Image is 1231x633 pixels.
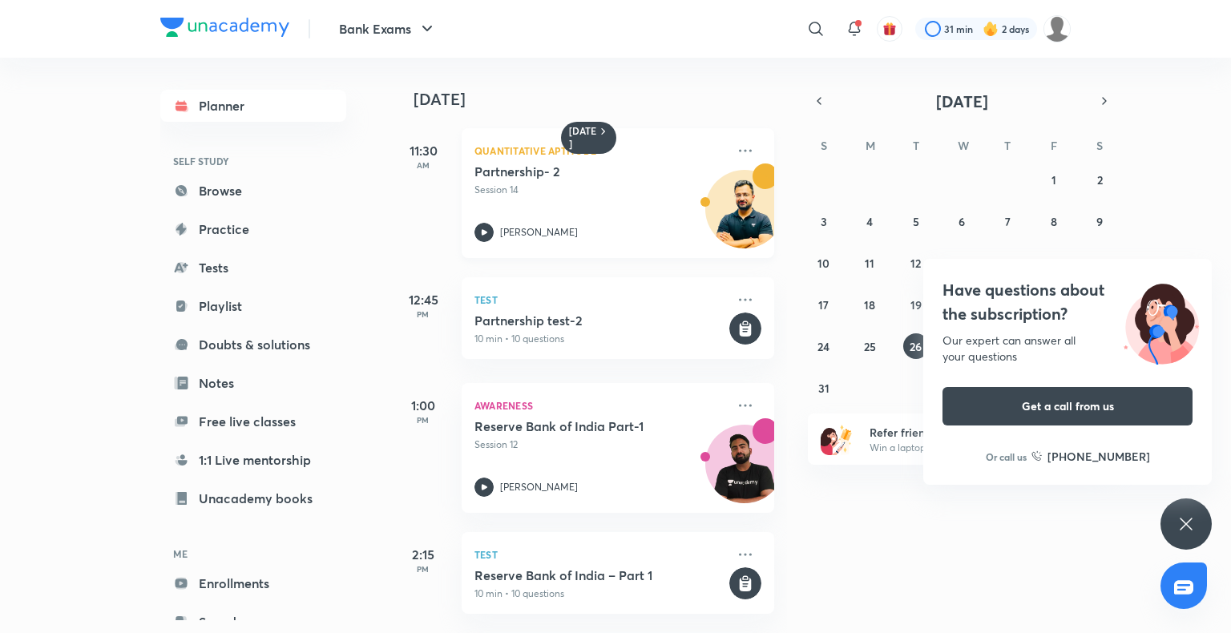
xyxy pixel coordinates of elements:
h6: ME [160,540,346,567]
img: referral [821,423,853,455]
p: Win a laptop, vouchers & more [870,441,1067,455]
p: Test [474,290,726,309]
p: Awareness [474,396,726,415]
abbr: August 6, 2025 [959,214,965,229]
h5: Partnership test-2 [474,312,726,329]
p: Session 14 [474,183,726,197]
abbr: August 8, 2025 [1051,214,1057,229]
button: [DATE] [830,90,1093,112]
h4: [DATE] [414,90,790,109]
p: [PERSON_NAME] [500,480,578,494]
img: Avatar [706,179,783,256]
p: 10 min • 10 questions [474,332,726,346]
abbr: Thursday [1004,138,1011,153]
button: August 4, 2025 [857,208,882,234]
p: [PERSON_NAME] [500,225,578,240]
img: streak [983,21,999,37]
p: AM [391,160,455,170]
button: August 24, 2025 [811,333,837,359]
button: August 7, 2025 [995,208,1020,234]
a: Playlist [160,290,346,322]
a: Tests [160,252,346,284]
abbr: August 18, 2025 [864,297,875,312]
abbr: August 25, 2025 [864,339,876,354]
abbr: August 5, 2025 [913,214,919,229]
a: 1:1 Live mentorship [160,444,346,476]
img: avatar [882,22,897,36]
abbr: August 7, 2025 [1005,214,1011,229]
a: Company Logo [160,18,289,41]
p: Test [474,545,726,564]
a: Doubts & solutions [160,329,346,361]
abbr: August 2, 2025 [1097,172,1103,187]
button: August 8, 2025 [1041,208,1067,234]
abbr: August 3, 2025 [821,214,827,229]
p: PM [391,309,455,319]
button: August 19, 2025 [903,292,929,317]
button: August 10, 2025 [811,250,837,276]
img: Company Logo [160,18,289,37]
button: August 12, 2025 [903,250,929,276]
h5: Partnership- 2 [474,163,674,179]
abbr: Monday [866,138,875,153]
img: ttu_illustration_new.svg [1111,278,1212,365]
h5: 1:00 [391,396,455,415]
button: August 9, 2025 [1087,208,1112,234]
h5: Reserve Bank of India Part-1 [474,418,674,434]
abbr: August 12, 2025 [910,256,921,271]
button: August 2, 2025 [1087,167,1112,192]
button: Bank Exams [329,13,446,45]
img: shruti garg [1043,15,1071,42]
button: August 14, 2025 [995,250,1020,276]
a: [PHONE_NUMBER] [1031,448,1150,465]
abbr: August 19, 2025 [910,297,922,312]
button: August 11, 2025 [857,250,882,276]
abbr: August 16, 2025 [1094,256,1105,271]
abbr: Saturday [1096,138,1103,153]
p: PM [391,415,455,425]
abbr: Friday [1051,138,1057,153]
button: August 13, 2025 [949,250,975,276]
button: August 26, 2025 [903,333,929,359]
h6: [PHONE_NUMBER] [1047,448,1150,465]
p: PM [391,564,455,574]
abbr: August 10, 2025 [817,256,829,271]
a: Practice [160,213,346,245]
button: August 16, 2025 [1087,250,1112,276]
p: 10 min • 10 questions [474,587,726,601]
button: avatar [877,16,902,42]
abbr: Wednesday [958,138,969,153]
abbr: August 31, 2025 [818,381,829,396]
h5: Reserve Bank of India – Part 1 [474,567,726,583]
button: August 1, 2025 [1041,167,1067,192]
div: Our expert can answer all your questions [942,333,1193,365]
a: Browse [160,175,346,207]
a: Free live classes [160,405,346,437]
button: August 17, 2025 [811,292,837,317]
abbr: Tuesday [913,138,919,153]
p: Or call us [986,450,1027,464]
button: August 5, 2025 [903,208,929,234]
button: August 15, 2025 [1041,250,1067,276]
abbr: August 17, 2025 [818,297,829,312]
h6: Refer friends [870,424,1067,441]
abbr: August 1, 2025 [1051,172,1056,187]
abbr: August 9, 2025 [1096,214,1103,229]
abbr: August 14, 2025 [1002,256,1013,271]
a: Notes [160,367,346,399]
button: August 3, 2025 [811,208,837,234]
h6: SELF STUDY [160,147,346,175]
abbr: August 13, 2025 [956,256,967,271]
button: August 25, 2025 [857,333,882,359]
h5: 11:30 [391,141,455,160]
h4: Have questions about the subscription? [942,278,1193,326]
h5: 12:45 [391,290,455,309]
button: August 18, 2025 [857,292,882,317]
span: [DATE] [936,91,988,112]
button: Get a call from us [942,387,1193,425]
abbr: Sunday [821,138,827,153]
button: August 6, 2025 [949,208,975,234]
abbr: August 4, 2025 [866,214,873,229]
a: Planner [160,90,346,122]
h6: [DATE] [569,125,597,151]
